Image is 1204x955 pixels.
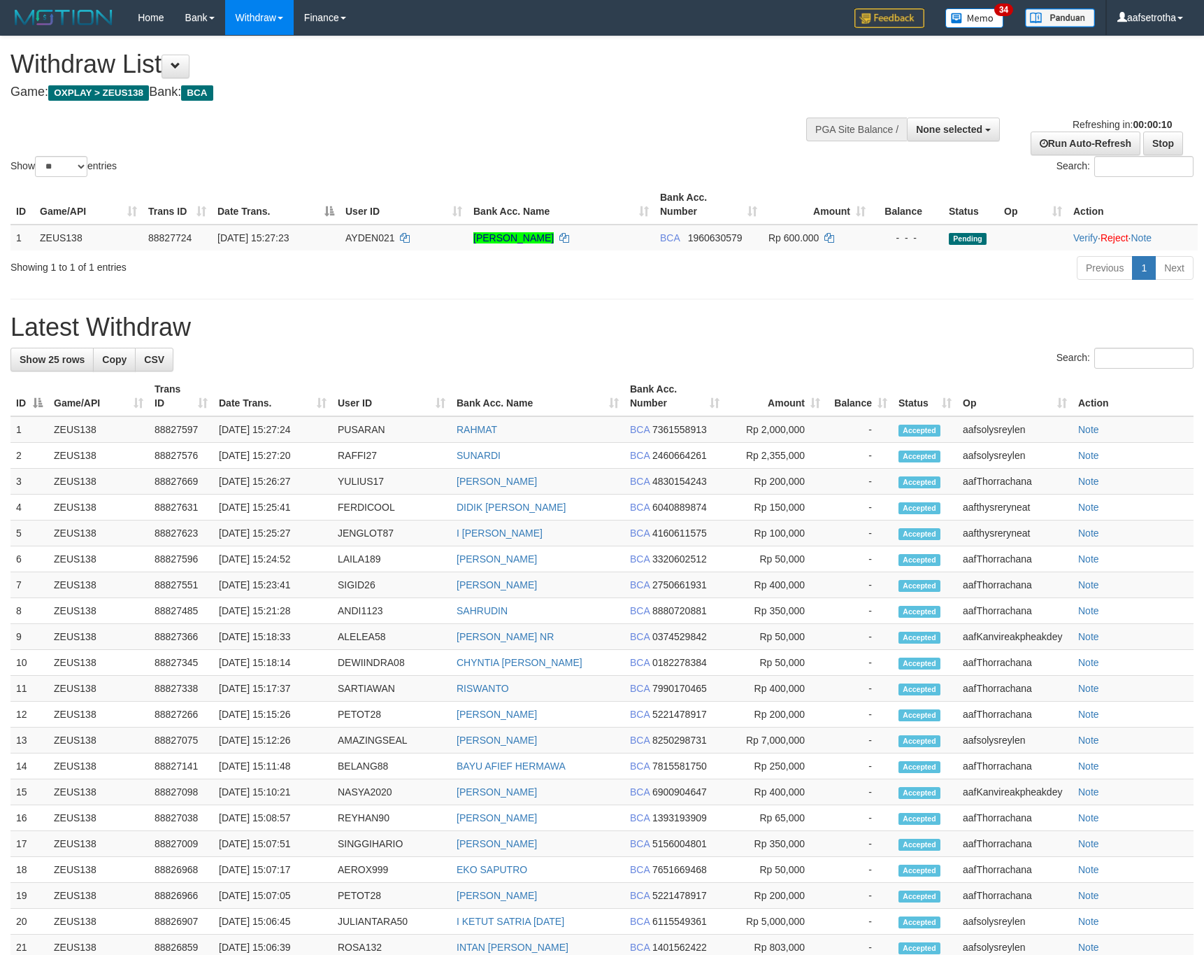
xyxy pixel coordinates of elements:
[898,761,940,773] span: Accepted
[457,942,568,953] a: INTAN [PERSON_NAME]
[957,805,1073,831] td: aafThorrachana
[725,650,826,676] td: Rp 50,000
[957,469,1073,495] td: aafThorrachana
[826,702,893,728] td: -
[48,650,149,676] td: ZEUS138
[149,469,213,495] td: 88827669
[688,232,743,243] span: Copy 1960630579 to clipboard
[826,443,893,469] td: -
[473,232,554,243] a: [PERSON_NAME]
[1078,890,1099,901] a: Note
[1078,502,1099,513] a: Note
[332,521,451,546] td: JENGLOT87
[457,709,537,720] a: [PERSON_NAME]
[93,348,136,372] a: Copy
[10,805,48,831] td: 16
[916,124,982,135] span: None selected
[149,598,213,624] td: 88827485
[48,702,149,728] td: ZEUS138
[213,779,332,805] td: [DATE] 15:10:21
[725,624,826,650] td: Rp 50,000
[48,443,149,469] td: ZEUS138
[1078,631,1099,642] a: Note
[345,232,395,243] span: AYDEN021
[652,631,707,642] span: Copy 0374529842 to clipboard
[826,572,893,598] td: -
[213,650,332,676] td: [DATE] 15:18:14
[332,779,451,805] td: NASYA2020
[957,728,1073,754] td: aafsolysreylen
[1078,528,1099,539] a: Note
[1078,942,1099,953] a: Note
[898,606,940,618] span: Accepted
[1078,812,1099,823] a: Note
[332,676,451,702] td: SARTIAWAN
[213,831,332,857] td: [DATE] 15:07:51
[957,650,1073,676] td: aafThorrachana
[10,313,1194,341] h1: Latest Withdraw
[1068,185,1198,225] th: Action
[10,598,48,624] td: 8
[48,546,149,572] td: ZEUS138
[1131,232,1152,243] a: Note
[652,683,707,694] span: Copy 7990170465 to clipboard
[149,676,213,702] td: 88827338
[457,424,497,435] a: RAHMAT
[213,416,332,443] td: [DATE] 15:27:24
[10,443,48,469] td: 2
[468,185,654,225] th: Bank Acc. Name: activate to sort column ascending
[213,805,332,831] td: [DATE] 15:08:57
[652,502,707,513] span: Copy 6040889874 to clipboard
[957,521,1073,546] td: aafthysreryneat
[10,225,34,250] td: 1
[332,702,451,728] td: PETOT28
[1078,579,1099,590] a: Note
[725,443,826,469] td: Rp 2,355,000
[149,779,213,805] td: 88827098
[826,728,893,754] td: -
[725,416,826,443] td: Rp 2,000,000
[48,469,149,495] td: ZEUS138
[957,546,1073,572] td: aafThorrachana
[943,185,998,225] th: Status
[1078,657,1099,668] a: Note
[945,8,1004,28] img: Button%20Memo.svg
[725,521,826,546] td: Rp 100,000
[725,469,826,495] td: Rp 200,000
[213,754,332,779] td: [DATE] 15:11:48
[725,831,826,857] td: Rp 350,000
[630,553,650,565] span: BCA
[1078,864,1099,875] a: Note
[1078,553,1099,565] a: Note
[213,572,332,598] td: [DATE] 15:23:41
[725,702,826,728] td: Rp 200,000
[630,502,650,513] span: BCA
[1078,683,1099,694] a: Note
[457,450,501,461] a: SUNARDI
[1068,225,1198,250] td: · ·
[652,709,707,720] span: Copy 5221478917 to clipboard
[457,916,564,927] a: I KETUT SATRIA [DATE]
[957,831,1073,857] td: aafThorrachana
[898,813,940,825] span: Accepted
[457,553,537,565] a: [PERSON_NAME]
[332,376,451,416] th: User ID: activate to sort column ascending
[332,831,451,857] td: SINGGIHARIO
[898,451,940,462] span: Accepted
[652,786,707,798] span: Copy 6900904647 to clipboard
[48,728,149,754] td: ZEUS138
[181,85,213,101] span: BCA
[332,416,451,443] td: PUSARAN
[957,702,1073,728] td: aafThorrachana
[1078,761,1099,772] a: Note
[652,579,707,590] span: Copy 2750661931 to clipboard
[1133,119,1172,130] strong: 00:00:10
[34,185,143,225] th: Game/API: activate to sort column ascending
[149,572,213,598] td: 88827551
[457,761,566,772] a: BAYU AFIEF HERMAWA
[213,598,332,624] td: [DATE] 15:21:28
[213,521,332,546] td: [DATE] 15:25:27
[957,624,1073,650] td: aafKanvireakpheakdey
[149,702,213,728] td: 88827266
[630,735,650,746] span: BCA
